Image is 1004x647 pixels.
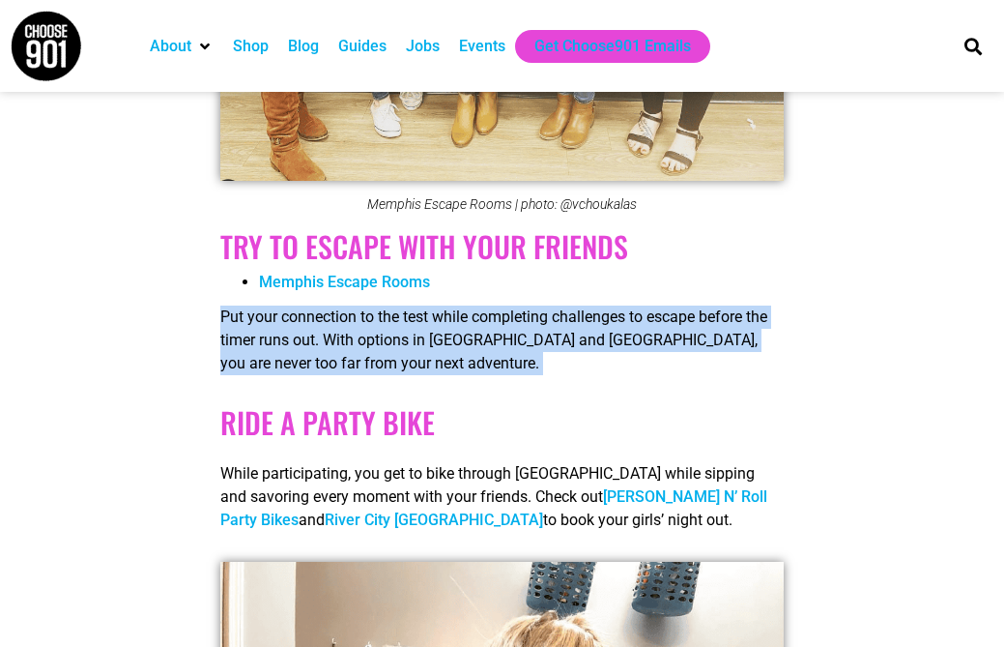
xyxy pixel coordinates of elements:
[534,35,691,58] a: Get Choose901 Emails
[233,35,269,58] a: Shop
[338,35,387,58] a: Guides
[220,462,784,532] p: While participating, you get to bike through [GEOGRAPHIC_DATA] while sipping and savoring every m...
[140,30,223,63] div: About
[406,35,440,58] a: Jobs
[288,35,319,58] a: Blog
[957,30,989,62] div: Search
[150,35,191,58] a: About
[220,196,784,212] figcaption: Memphis Escape Rooms | photo: @vchoukalas
[140,30,937,63] nav: Main nav
[259,273,430,291] a: Memphis Escape Rooms
[459,35,505,58] a: Events
[325,511,543,529] a: River City [GEOGRAPHIC_DATA]
[220,229,784,264] h2: TRY TO ESCAPE WITH YOUR FRIENDS
[220,405,784,440] h2: ride a party bike
[220,306,784,375] div: Put your connection to the test while completing challenges to escape before the timer runs out. ...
